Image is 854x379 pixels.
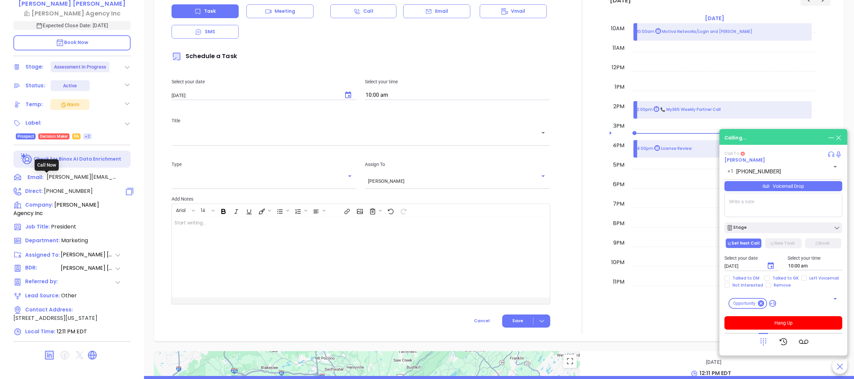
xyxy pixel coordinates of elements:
[730,276,762,281] span: Talked to DM
[26,62,44,72] div: Stage:
[255,205,273,216] span: Fill color or set the text color
[366,205,383,216] span: Surveys
[172,52,237,60] span: Schedule a Task
[242,205,254,216] span: Underline
[397,205,409,216] span: Redo
[26,81,45,91] div: Status:
[172,205,196,216] span: Font family
[25,251,60,259] span: Assigned To:
[74,133,79,140] span: PA
[25,278,60,286] span: Referred by:
[353,205,365,216] span: Insert Image
[13,9,131,18] a: [PERSON_NAME] Agency Inc
[805,238,841,248] button: Book
[340,205,352,216] span: Insert link
[291,205,309,216] span: Insert Ordered List
[197,205,216,216] span: Font size
[205,28,215,35] p: SMS
[25,237,60,244] span: Department:
[610,25,626,33] div: 10am
[724,254,779,262] p: Select your date
[365,78,550,85] p: Select your time
[704,14,725,23] a: [DATE]
[612,180,626,188] div: 6pm
[28,173,43,182] span: Email:
[61,251,114,259] span: [PERSON_NAME] [PERSON_NAME]
[25,223,50,230] span: Job Title:
[21,153,33,165] img: Ai-Enrich-DaqCidB-.svg
[63,80,77,91] div: Active
[172,78,357,85] p: Select your date
[502,314,550,328] button: Save
[724,157,765,163] span: [PERSON_NAME]
[831,162,840,171] button: Open
[54,61,106,72] div: Assessment In Progress
[724,222,842,233] button: Stage
[25,292,60,299] span: Lead Source:
[172,117,550,124] p: Title
[637,106,721,113] p: 2:00pm 📞 My365 Weekly Partner Call
[44,187,93,195] span: [PHONE_NUMBER]
[25,264,60,272] span: BDR:
[25,201,53,208] span: Company:
[724,134,746,141] div: Calling...
[788,254,843,262] p: Select your time
[538,171,548,181] button: Open
[563,354,577,368] button: Toggle fullscreen view
[26,118,42,128] div: Label:
[612,278,626,286] div: 11pm
[728,298,767,309] div: Opportunity
[61,237,88,244] span: Marketing
[724,150,740,157] span: Call To
[365,161,550,168] p: Assign To
[612,219,626,227] div: 8pm
[730,283,766,288] span: Not Interested
[612,122,626,130] div: 3pm
[61,264,114,272] span: [PERSON_NAME] [PERSON_NAME]
[590,358,837,367] p: [DATE]
[363,8,373,15] p: Call
[611,44,626,52] div: 11am
[610,64,626,72] div: 12pm
[770,276,801,281] span: Talked to GK
[613,83,626,91] div: 1pm
[807,276,842,281] span: Left Voicemail
[204,8,216,15] p: Task
[172,195,550,203] p: Add Notes
[173,205,191,216] button: Arial
[51,223,76,230] span: President
[56,39,89,46] span: Book Now
[197,205,210,216] button: 14
[831,294,840,303] button: Open
[61,292,77,299] span: Other
[435,8,448,15] p: Email
[724,181,842,191] div: Voicemail Drop
[612,239,626,247] div: 9pm
[25,187,43,195] span: Direct :
[612,200,626,208] div: 7pm
[340,87,356,103] button: Choose date, selected date is Sep 27, 2025
[57,328,87,335] span: 12:11 PM EDT
[384,205,396,216] span: Undo
[47,173,117,181] span: [PERSON_NAME][EMAIL_ADDRESS][DOMAIN_NAME]
[610,258,626,266] div: 10pm
[763,258,779,274] button: Choose date, selected date is Sep 27, 2025
[60,100,79,109] div: Warm
[769,300,776,307] span: +9
[511,8,525,15] p: Vmail
[13,201,99,217] span: [PERSON_NAME] Agency Inc
[724,316,842,330] button: Hang Up
[725,238,762,248] button: Set Next Call
[85,133,90,140] span: +2
[13,314,97,322] span: [STREET_ADDRESS][US_STATE]
[637,28,752,35] p: 10:00am Motiva Networks/Login and [PERSON_NAME]
[765,238,801,248] button: New Task
[538,128,548,137] button: Open
[172,161,357,168] p: Type
[34,156,121,163] p: Check for Binox AI Data Enrichment
[727,167,733,175] p: +1
[637,145,692,152] p: 4:00pm License Review
[13,21,131,30] p: Expected Close Date: [DATE]
[35,159,59,171] div: Call Now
